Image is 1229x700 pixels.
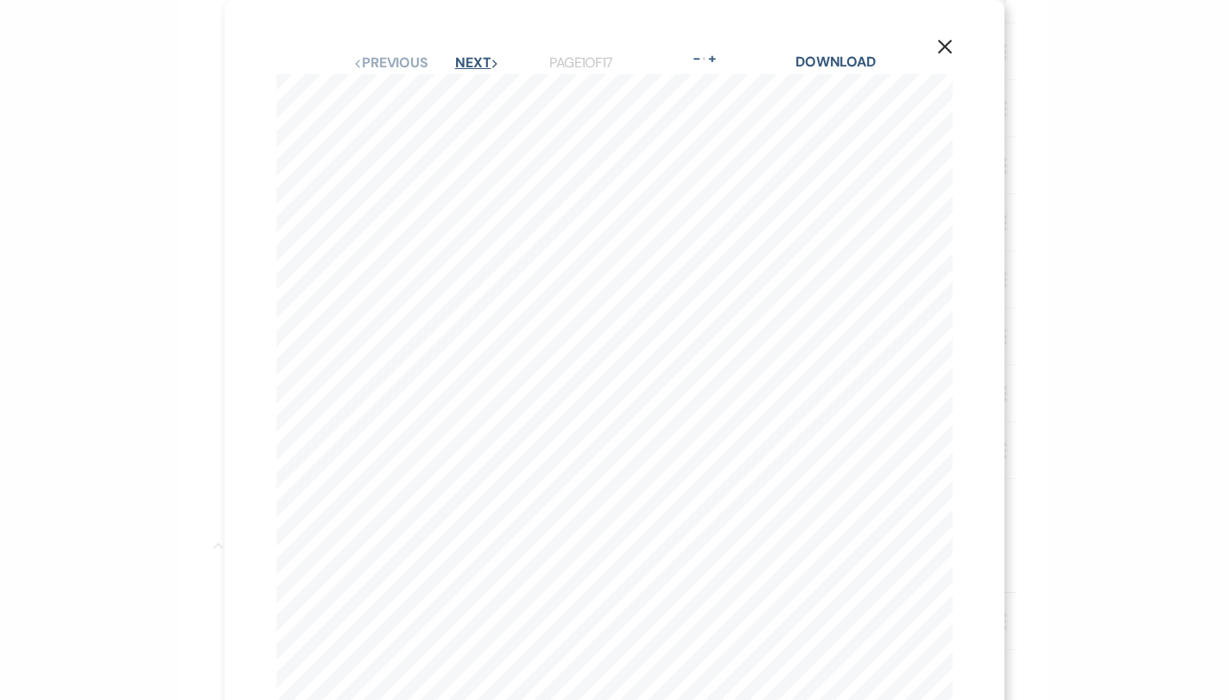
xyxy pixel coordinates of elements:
[706,52,719,66] button: +
[689,52,703,66] button: -
[455,56,500,70] button: Next
[353,56,428,70] button: Previous
[549,52,612,74] p: Page 1 of 17
[795,53,876,71] a: Download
